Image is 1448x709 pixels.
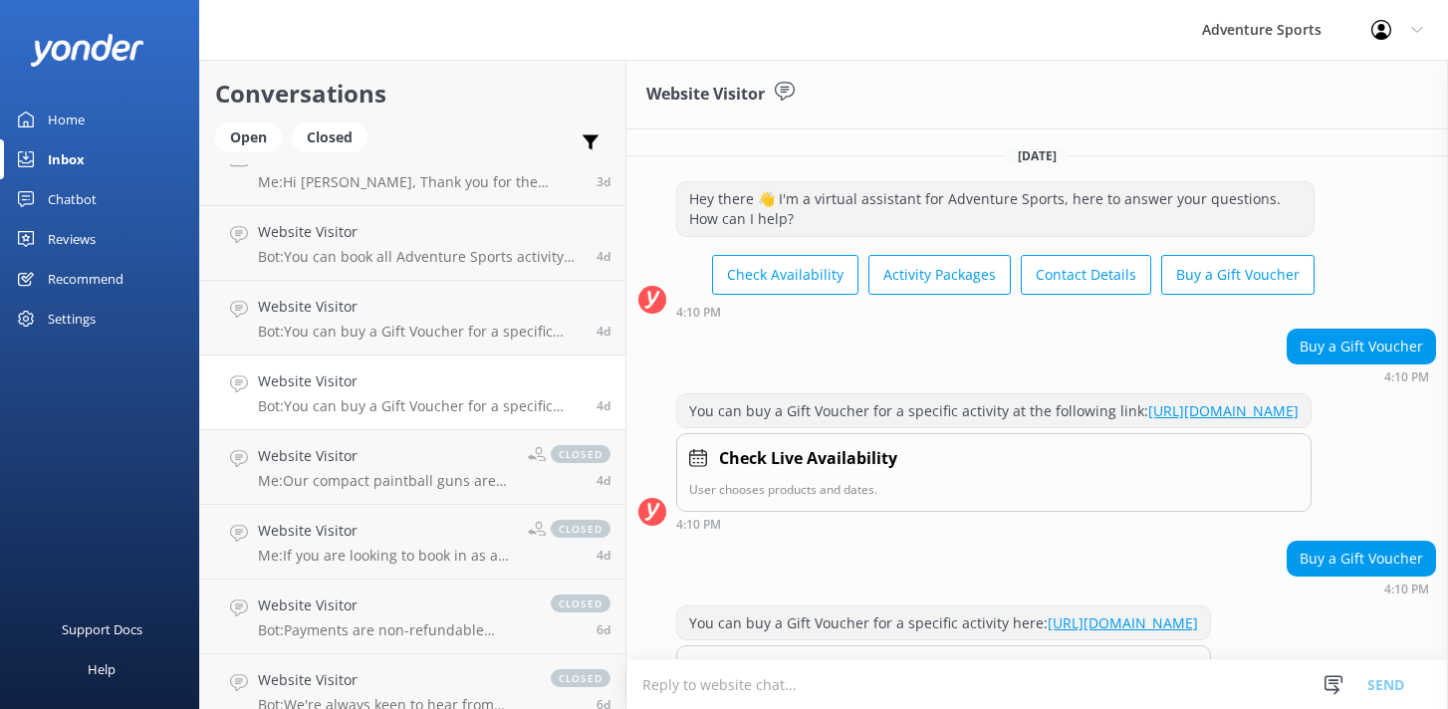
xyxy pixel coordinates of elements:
a: Open [215,125,292,147]
span: Sep 11 2025 08:38pm (UTC +01:00) Europe/London [597,173,610,190]
a: Website VisitorBot:Payments are non-refundable unless you're cancelling at least 14 days before t... [200,580,625,654]
p: Me: Our compact paintball guns are built from lightweight materials, making them easy to hold and... [258,472,513,490]
p: Bot: You can buy a Gift Voucher for a specific activity online at the following link: [URL][DOMAI... [258,323,582,341]
h4: Website Visitor [258,520,513,542]
a: Closed [292,125,377,147]
h4: Check Live Availability [719,446,897,472]
h4: Website Visitor [258,221,582,243]
a: Website VisitorBot:You can book all Adventure Sports activity packages online at: [URL][DOMAIN_NA... [200,206,625,281]
div: Inbox [48,139,85,179]
span: Sep 10 2025 07:39pm (UTC +01:00) Europe/London [597,323,610,340]
div: You can buy a Gift Voucher for a specific activity here: [677,606,1210,640]
div: Closed [292,122,367,152]
h2: Conversations [215,75,610,113]
h3: Website Visitor [646,82,765,108]
a: Website VisitorBot:You can buy a Gift Voucher for a specific activity at this link: [URL][DOMAIN_... [200,355,625,430]
strong: 4:10 PM [1384,584,1429,595]
div: Recommend [48,259,123,299]
span: closed [551,594,610,612]
div: Hey there 👋 I'm a virtual assistant for Adventure Sports, here to answer your questions. How can ... [677,182,1314,235]
span: [DATE] [1006,147,1069,164]
a: Website VisitorMe:If you are looking to book in as a group then a single voucher will be easier b... [200,505,625,580]
span: Sep 10 2025 09:22am (UTC +01:00) Europe/London [597,472,610,489]
span: Sep 10 2025 04:11pm (UTC +01:00) Europe/London [597,397,610,414]
span: Sep 10 2025 09:21am (UTC +01:00) Europe/London [597,547,610,564]
div: Buy a Gift Voucher [1288,542,1435,576]
h4: Website Visitor [258,296,582,318]
div: Sep 10 2025 04:10pm (UTC +01:00) Europe/London [1287,369,1436,383]
strong: 4:10 PM [676,307,721,319]
p: Me: Hi [PERSON_NAME], Thank you for the enquiry regarding proof of age. A photo of a passport is ... [258,173,578,191]
div: Sep 10 2025 04:10pm (UTC +01:00) Europe/London [676,305,1315,319]
span: Sep 11 2025 08:39am (UTC +01:00) Europe/London [597,248,610,265]
span: Sep 08 2025 06:44pm (UTC +01:00) Europe/London [597,621,610,638]
span: closed [551,445,610,463]
h4: Website Visitor [258,594,531,616]
div: Support Docs [62,609,142,649]
p: Me: If you are looking to book in as a group then a single voucher will be easier but if the indi... [258,547,513,565]
p: Bot: You can book all Adventure Sports activity packages online at: [URL][DOMAIN_NAME]. Options i... [258,248,582,266]
a: [URL][DOMAIN_NAME] [1148,401,1299,420]
h4: Website Visitor [258,445,513,467]
div: Open [215,122,282,152]
button: Contact Details [1021,255,1151,295]
div: Sep 10 2025 04:10pm (UTC +01:00) Europe/London [676,517,1312,531]
div: You can buy a Gift Voucher for a specific activity at the following link: [677,394,1311,428]
strong: 4:10 PM [676,519,721,531]
a: [URL][DOMAIN_NAME] [1048,613,1198,632]
button: Check Availability [712,255,858,295]
div: Help [88,649,116,689]
p: Bot: You can buy a Gift Voucher for a specific activity at this link: [URL][DOMAIN_NAME] [258,397,582,415]
button: Activity Packages [868,255,1011,295]
div: Sep 10 2025 04:10pm (UTC +01:00) Europe/London [1287,582,1436,595]
p: Bot: Payments are non-refundable unless you're cancelling at least 14 days before the event, or i... [258,621,531,639]
p: User chooses products and dates. [689,480,1299,499]
h4: Website Visitor [258,370,582,392]
h4: Website Visitor [258,669,531,691]
a: Website VisitorMe:Our compact paintball guns are built from lightweight materials, making them ea... [200,430,625,505]
span: closed [551,520,610,538]
img: yonder-white-logo.png [30,34,144,67]
button: Buy a Gift Voucher [1161,255,1315,295]
div: Reviews [48,219,96,259]
span: closed [551,669,610,687]
div: Chatbot [48,179,97,219]
div: Home [48,100,85,139]
a: [EMAIL_ADDRESS][DOMAIN_NAME]Me:Hi [PERSON_NAME], Thank you for the enquiry regarding proof of age... [200,131,625,206]
strong: 4:10 PM [1384,371,1429,383]
div: Settings [48,299,96,339]
a: Website VisitorBot:You can buy a Gift Voucher for a specific activity online at the following lin... [200,281,625,355]
div: Buy a Gift Voucher [1288,330,1435,363]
